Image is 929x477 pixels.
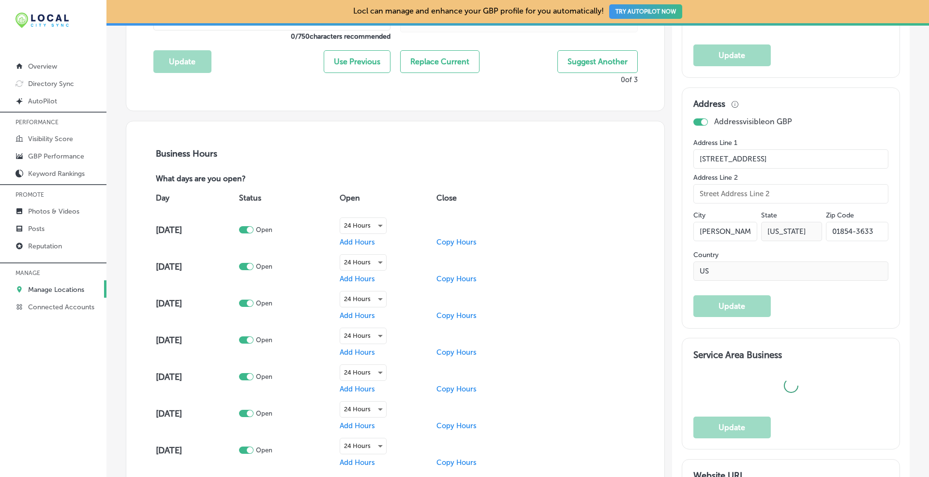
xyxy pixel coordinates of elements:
[621,75,638,84] p: 0 of 3
[693,44,771,66] button: Update
[693,349,889,364] h3: Service Area Business
[15,13,69,28] img: 12321ecb-abad-46dd-be7f-2600e8d3409flocal-city-sync-logo-rectangle.png
[340,328,386,344] div: 24 Hours
[28,225,45,233] p: Posts
[256,300,272,307] p: Open
[693,184,889,203] input: Street Address Line 2
[693,211,705,219] label: City
[400,50,479,73] button: Replace Current
[256,447,272,454] p: Open
[693,261,889,281] input: Country
[693,139,889,147] label: Address Line 1
[28,152,84,160] p: GBP Performance
[28,286,84,294] p: Manage Locations
[693,251,889,259] label: Country
[237,185,337,212] th: Status
[826,211,854,219] label: Zip Code
[340,385,375,393] span: Add Hours
[156,261,237,272] h4: [DATE]
[153,50,211,73] button: Update
[693,99,725,109] h3: Address
[28,80,74,88] p: Directory Sync
[340,255,386,270] div: 24 Hours
[436,458,477,467] span: Copy Hours
[693,173,889,182] label: Address Line 2
[557,50,638,73] button: Suggest Another
[436,421,477,430] span: Copy Hours
[256,410,272,417] p: Open
[761,211,777,219] label: State
[340,365,386,380] div: 24 Hours
[153,185,237,212] th: Day
[156,225,237,235] h4: [DATE]
[436,311,477,320] span: Copy Hours
[28,242,62,250] p: Reputation
[340,311,375,320] span: Add Hours
[156,372,237,382] h4: [DATE]
[324,50,390,73] button: Use Previous
[761,222,823,241] input: NY
[28,135,73,143] p: Visibility Score
[256,226,272,233] p: Open
[256,336,272,344] p: Open
[337,185,434,212] th: Open
[693,149,889,169] input: Street Address Line 1
[826,222,888,241] input: Zip Code
[714,117,792,126] p: Address visible on GBP
[340,275,375,283] span: Add Hours
[609,4,682,19] button: TRY AUTOPILOT NOW
[340,291,386,307] div: 24 Hours
[693,222,757,241] input: City
[340,458,375,467] span: Add Hours
[340,348,375,357] span: Add Hours
[436,275,477,283] span: Copy Hours
[436,348,477,357] span: Copy Hours
[153,148,638,159] h3: Business Hours
[340,402,386,417] div: 24 Hours
[28,62,57,71] p: Overview
[436,385,477,393] span: Copy Hours
[340,421,375,430] span: Add Hours
[340,438,386,454] div: 24 Hours
[340,218,386,233] div: 24 Hours
[153,32,391,41] label: 0 / 750 characters recommended
[434,185,517,212] th: Close
[153,174,315,185] p: What days are you open?
[28,97,57,105] p: AutoPilot
[28,207,79,216] p: Photos & Videos
[256,263,272,270] p: Open
[28,303,94,311] p: Connected Accounts
[693,417,771,438] button: Update
[156,445,237,456] h4: [DATE]
[436,238,477,246] span: Copy Hours
[156,335,237,346] h4: [DATE]
[28,170,85,178] p: Keyword Rankings
[340,238,375,246] span: Add Hours
[156,408,237,419] h4: [DATE]
[256,373,272,380] p: Open
[693,295,771,317] button: Update
[156,298,237,309] h4: [DATE]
